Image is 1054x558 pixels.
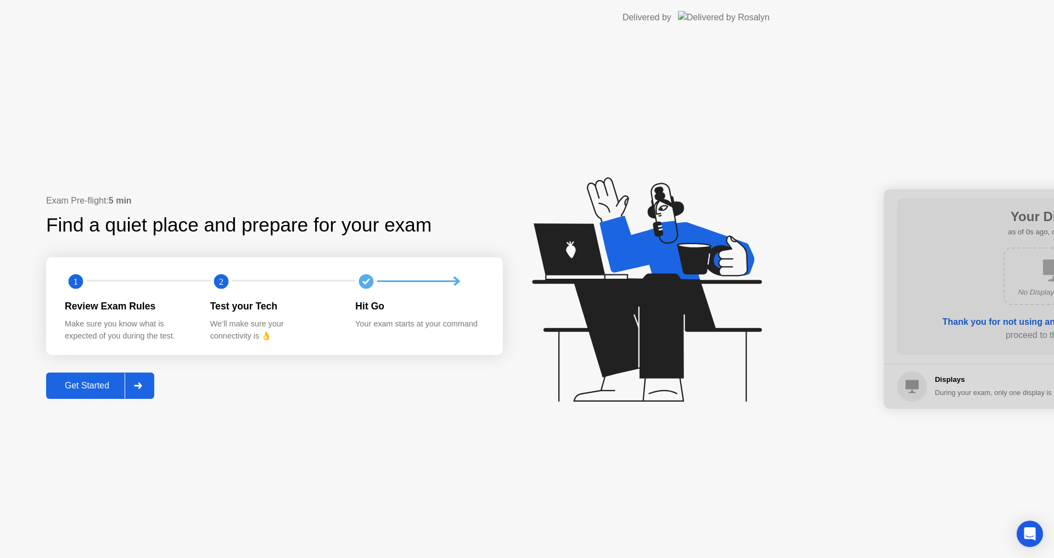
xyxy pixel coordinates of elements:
div: Test your Tech [210,299,338,313]
div: We’ll make sure your connectivity is 👌 [210,318,338,342]
text: 1 [74,276,78,286]
b: 5 min [109,196,132,205]
button: Get Started [46,373,154,399]
div: Your exam starts at your command [355,318,483,330]
div: Hit Go [355,299,483,313]
div: Exam Pre-flight: [46,194,503,207]
img: Delivered by Rosalyn [678,11,770,24]
div: Get Started [49,381,125,391]
text: 2 [219,276,223,286]
div: Review Exam Rules [65,299,193,313]
div: Find a quiet place and prepare for your exam [46,211,433,240]
div: Delivered by [623,11,671,24]
div: Open Intercom Messenger [1017,521,1043,547]
div: Make sure you know what is expected of you during the test. [65,318,193,342]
